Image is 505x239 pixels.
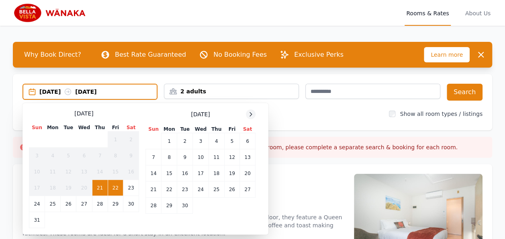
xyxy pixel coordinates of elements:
[61,124,76,132] th: Tue
[224,133,239,149] td: 5
[76,196,92,212] td: 27
[123,132,139,148] td: 2
[123,148,139,164] td: 9
[177,165,193,181] td: 16
[146,165,162,181] td: 14
[240,126,256,133] th: Sat
[108,132,123,148] td: 1
[209,149,224,165] td: 11
[92,124,108,132] th: Thu
[177,198,193,214] td: 30
[294,50,343,60] p: Exclusive Perks
[45,148,61,164] td: 4
[164,87,299,95] div: 2 adults
[92,148,108,164] td: 7
[209,126,224,133] th: Thu
[92,164,108,180] td: 14
[224,165,239,181] td: 19
[177,181,193,198] td: 23
[224,181,239,198] td: 26
[13,3,90,23] img: Bella Vista Wanaka
[108,180,123,196] td: 22
[424,47,470,62] span: Learn more
[193,165,209,181] td: 17
[29,180,45,196] td: 17
[61,148,76,164] td: 5
[76,124,92,132] th: Wed
[29,148,45,164] td: 3
[18,47,88,63] span: Why Book Direct?
[213,50,267,60] p: No Booking Fees
[123,180,139,196] td: 23
[162,133,177,149] td: 1
[45,180,61,196] td: 18
[45,164,61,180] td: 11
[162,165,177,181] td: 15
[45,124,61,132] th: Mon
[240,133,256,149] td: 6
[92,196,108,212] td: 28
[108,124,123,132] th: Fri
[108,148,123,164] td: 8
[240,181,256,198] td: 27
[76,164,92,180] td: 13
[61,164,76,180] td: 12
[209,165,224,181] td: 18
[123,124,139,132] th: Sat
[177,126,193,133] th: Tue
[224,126,239,133] th: Fri
[162,181,177,198] td: 22
[193,149,209,165] td: 10
[45,196,61,212] td: 25
[209,133,224,149] td: 4
[193,126,209,133] th: Wed
[193,181,209,198] td: 24
[193,133,209,149] td: 3
[39,88,157,96] div: [DATE] [DATE]
[29,212,45,228] td: 31
[177,149,193,165] td: 9
[146,181,162,198] td: 21
[162,198,177,214] td: 29
[177,133,193,149] td: 2
[162,126,177,133] th: Mon
[447,84,483,101] button: Search
[76,180,92,196] td: 20
[29,124,45,132] th: Sun
[123,196,139,212] td: 30
[61,196,76,212] td: 26
[76,148,92,164] td: 6
[146,198,162,214] td: 28
[29,196,45,212] td: 24
[146,126,162,133] th: Sun
[191,110,210,118] span: [DATE]
[146,149,162,165] td: 7
[224,149,239,165] td: 12
[74,109,93,117] span: [DATE]
[400,111,483,117] label: Show all room types / listings
[61,180,76,196] td: 19
[115,50,186,60] p: Best Rate Guaranteed
[162,149,177,165] td: 8
[92,180,108,196] td: 21
[240,149,256,165] td: 13
[240,165,256,181] td: 20
[108,164,123,180] td: 15
[108,196,123,212] td: 29
[209,181,224,198] td: 25
[123,164,139,180] td: 16
[29,164,45,180] td: 10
